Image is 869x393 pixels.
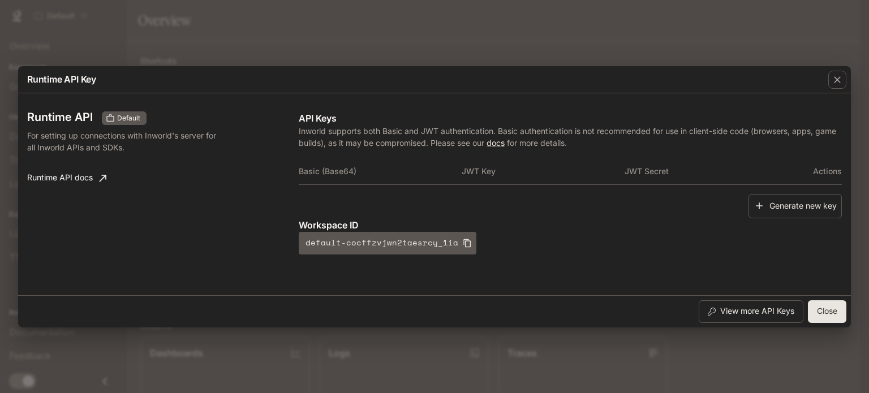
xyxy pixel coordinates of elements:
button: Generate new key [748,194,842,218]
p: API Keys [299,111,842,125]
span: Default [113,113,145,123]
a: Runtime API docs [23,167,111,189]
p: Runtime API Key [27,72,96,86]
button: Close [808,300,846,323]
th: Actions [788,158,842,185]
div: These keys will apply to your current workspace only [102,111,147,125]
a: docs [487,138,505,148]
button: View more API Keys [699,300,803,323]
p: For setting up connections with Inworld's server for all Inworld APIs and SDKs. [27,129,224,153]
p: Workspace ID [299,218,842,232]
th: JWT Secret [625,158,788,185]
h3: Runtime API [27,111,93,123]
th: JWT Key [462,158,625,185]
p: Inworld supports both Basic and JWT authentication. Basic authentication is not recommended for u... [299,125,842,149]
th: Basic (Base64) [299,158,462,185]
button: default-cocffzvjwn2taesrcy_1ia [299,232,476,254]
